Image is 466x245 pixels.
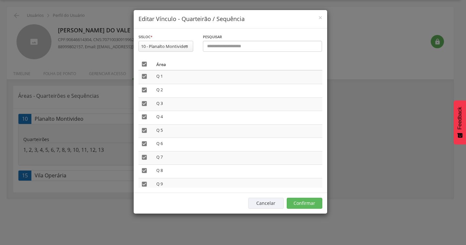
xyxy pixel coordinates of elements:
[154,58,322,70] th: Área
[139,34,150,39] span: Sisloc
[154,124,322,138] td: Q 5
[318,14,322,21] button: Close
[141,181,148,187] i: 
[318,13,322,22] span: ×
[141,140,148,147] i: 
[139,15,322,23] h4: Editar Vínculo - Quarteirão / Sequência
[141,167,148,174] i: 
[154,84,322,97] td: Q 2
[141,73,148,80] i: 
[154,70,322,84] td: Q 1
[154,178,322,192] td: Q 9
[154,111,322,125] td: Q 4
[154,165,322,178] td: Q 8
[454,100,466,144] button: Feedback - Mostrar pesquisa
[248,198,284,209] button: Cancelar
[141,61,148,67] i: 
[154,138,322,151] td: Q 6
[457,107,463,129] span: Feedback
[141,43,188,49] div: 10 - Planalto Montivideo
[141,127,148,134] i: 
[287,198,322,209] button: Confirmar
[154,97,322,111] td: Q 3
[141,154,148,161] i: 
[141,87,148,93] i: 
[141,114,148,120] i: 
[154,151,322,165] td: Q 7
[203,34,222,39] span: Pesquisar
[141,100,148,107] i: 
